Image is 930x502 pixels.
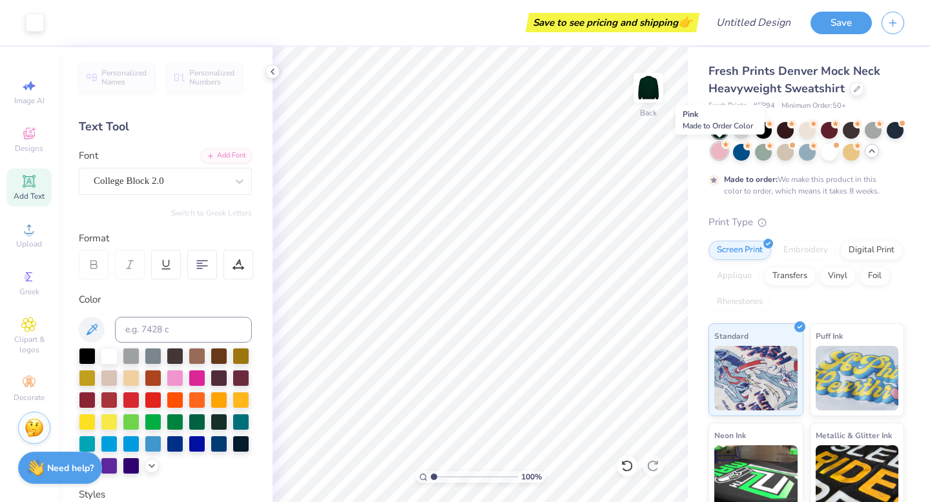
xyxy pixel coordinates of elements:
[635,75,661,101] img: Back
[764,266,816,286] div: Transfers
[14,191,45,201] span: Add Text
[714,346,798,410] img: Standard
[6,334,52,355] span: Clipart & logos
[47,462,94,474] strong: Need help?
[529,13,696,32] div: Save to see pricing and shipping
[775,241,836,260] div: Embroidery
[781,101,846,112] span: Minimum Order: 50 +
[79,487,252,502] div: Styles
[683,121,753,131] span: Made to Order Color
[16,239,42,249] span: Upload
[101,68,147,86] span: Personalized Names
[678,14,692,30] span: 👉
[714,428,746,442] span: Neon Ink
[708,215,904,230] div: Print Type
[79,118,252,136] div: Text Tool
[14,392,45,403] span: Decorate
[816,346,899,410] img: Puff Ink
[840,241,903,260] div: Digital Print
[201,148,252,163] div: Add Font
[19,286,39,297] span: Greek
[816,428,892,442] span: Metallic & Glitter Ink
[79,292,252,307] div: Color
[14,95,45,106] span: Image AI
[79,148,98,163] label: Font
[15,143,43,154] span: Designs
[79,231,253,246] div: Format
[640,107,657,119] div: Back
[714,329,749,343] span: Standard
[860,266,890,286] div: Foil
[820,266,856,286] div: Vinyl
[816,329,843,343] span: Puff Ink
[706,10,801,35] input: Untitled Design
[708,63,880,96] span: Fresh Prints Denver Mock Neck Heavyweight Sweatshirt
[676,105,765,135] div: Pink
[708,266,760,286] div: Applique
[189,68,235,86] span: Personalized Numbers
[115,317,252,343] input: e.g. 7428 c
[708,292,771,312] div: Rhinestones
[521,471,542,483] span: 100 %
[811,12,872,34] button: Save
[171,208,252,218] button: Switch to Greek Letters
[724,174,778,185] strong: Made to order:
[708,241,771,260] div: Screen Print
[724,174,883,197] div: We make this product in this color to order, which means it takes 8 weeks.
